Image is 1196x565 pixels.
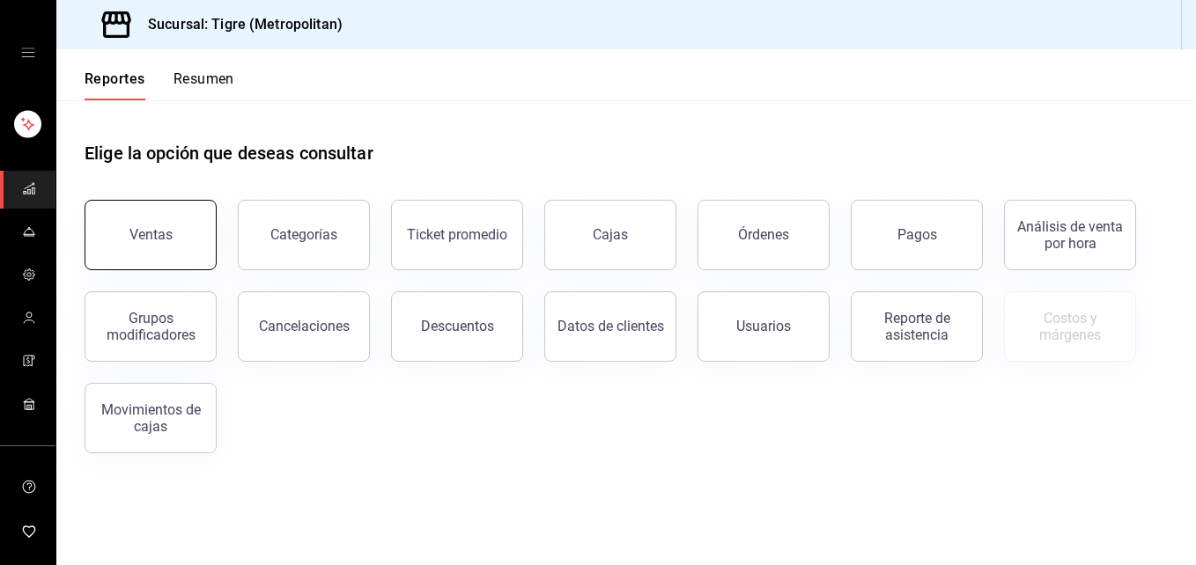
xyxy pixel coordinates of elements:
div: Datos de clientes [557,318,664,334]
button: Contrata inventarios para ver este reporte [1004,291,1136,362]
div: Reporte de asistencia [862,310,971,343]
button: Reporte de asistencia [851,291,983,362]
button: Resumen [173,70,234,100]
button: Descuentos [391,291,523,362]
div: Ventas [129,226,173,243]
button: Reportes [85,70,145,100]
div: Análisis de venta por hora [1015,218,1125,252]
div: Movimientos de cajas [96,401,205,435]
div: Cancelaciones [259,318,350,334]
h1: Elige la opción que deseas consultar [85,140,373,166]
h3: Sucursal: Tigre (Metropolitan) [134,14,343,35]
button: Categorías [238,200,370,270]
button: Movimientos de cajas [85,383,217,453]
button: Cajas [544,200,676,270]
button: Grupos modificadores [85,291,217,362]
button: Pagos [851,200,983,270]
div: Grupos modificadores [96,310,205,343]
div: Descuentos [421,318,494,334]
div: Órdenes [738,226,789,243]
div: Categorías [270,226,337,243]
button: Ventas [85,200,217,270]
button: open drawer [21,46,35,60]
div: Usuarios [736,318,791,334]
div: Ticket promedio [407,226,507,243]
button: Datos de clientes [544,291,676,362]
div: Costos y márgenes [1015,310,1125,343]
div: Pagos [897,226,937,243]
button: Análisis de venta por hora [1004,200,1136,270]
button: Ticket promedio [391,200,523,270]
div: navigation tabs [85,70,234,100]
button: Cancelaciones [238,291,370,362]
div: Cajas [593,226,628,243]
button: Órdenes [698,200,830,270]
button: Usuarios [698,291,830,362]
